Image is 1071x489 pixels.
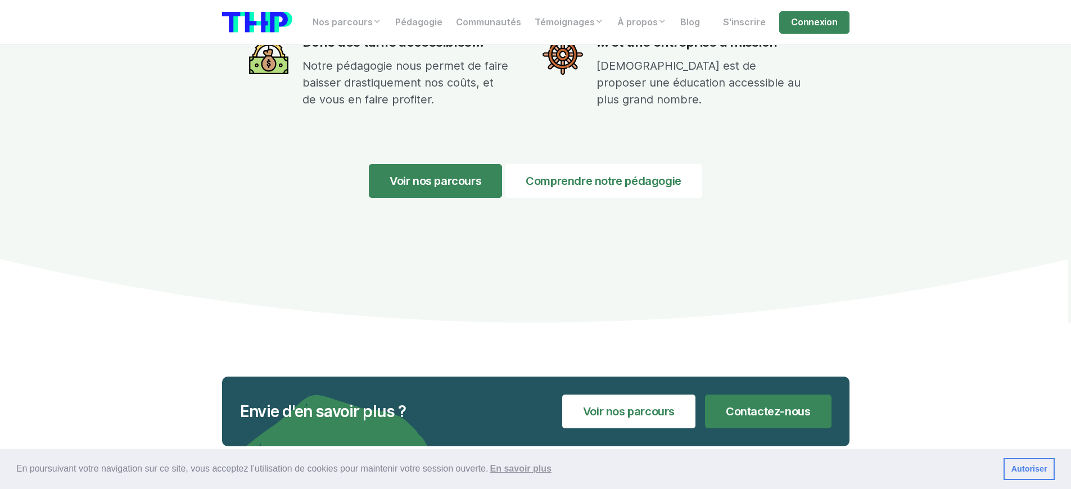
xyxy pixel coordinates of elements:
a: Voir nos parcours [562,395,695,428]
p: [DEMOGRAPHIC_DATA] est de proposer une éducation accessible au plus grand nombre. [596,57,823,108]
a: dismiss cookie message [1004,458,1055,481]
a: Communautés [449,11,528,34]
img: icon [543,34,583,75]
a: À propos [611,11,674,34]
img: icon [248,34,289,75]
div: Envie d'en savoir plus ? [240,402,406,422]
a: Comprendre notre pédagogie [505,164,702,198]
a: Voir nos parcours [369,164,502,198]
p: Notre pédagogie nous permet de faire baisser drastiquement nos coûts, et de vous en faire profiter. [302,57,529,108]
a: learn more about cookies [488,460,553,477]
span: En poursuivant votre navigation sur ce site, vous acceptez l’utilisation de cookies pour mainteni... [16,460,995,477]
a: S'inscrire [716,11,772,34]
a: Contactez-nous [705,395,831,428]
a: Connexion [779,11,849,34]
a: Blog [674,11,707,34]
img: logo [222,12,292,33]
a: Témoignages [528,11,611,34]
a: Pédagogie [388,11,449,34]
a: Nos parcours [306,11,388,34]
